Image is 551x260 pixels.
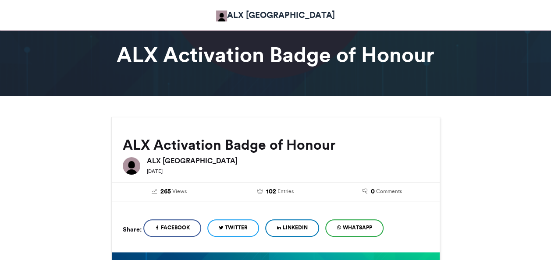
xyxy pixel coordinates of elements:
a: 265 Views [123,187,216,197]
h6: ALX [GEOGRAPHIC_DATA] [147,157,429,164]
a: 102 Entries [229,187,322,197]
h5: Share: [123,224,142,235]
span: Views [172,187,187,195]
span: LinkedIn [283,224,308,232]
a: Facebook [143,219,201,237]
span: 102 [266,187,276,197]
span: Facebook [161,224,190,232]
span: Entries [277,187,294,195]
span: 265 [160,187,171,197]
a: LinkedIn [265,219,319,237]
a: Twitter [207,219,259,237]
span: Twitter [225,224,248,232]
img: ALX Africa [216,11,227,21]
a: 0 Comments [335,187,429,197]
img: ALX Africa [123,157,140,175]
a: ALX [GEOGRAPHIC_DATA] [216,9,335,21]
span: 0 [371,187,375,197]
span: Comments [376,187,402,195]
h1: ALX Activation Badge of Honour [32,44,519,65]
a: WhatsApp [325,219,384,237]
span: WhatsApp [343,224,372,232]
small: [DATE] [147,168,163,174]
h2: ALX Activation Badge of Honour [123,137,429,153]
